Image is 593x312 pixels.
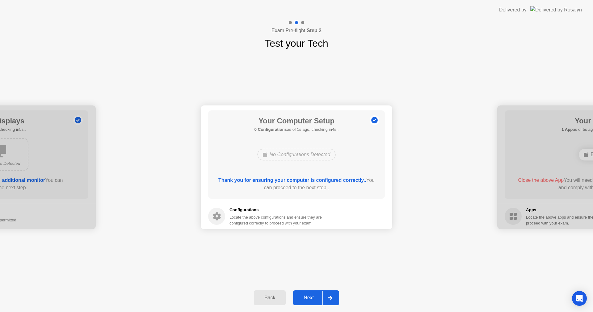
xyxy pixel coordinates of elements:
h1: Test your Tech [265,36,328,51]
b: Thank you for ensuring your computer is configured correctly.. [218,177,366,183]
h5: Configurations [229,207,323,213]
img: Delivered by Rosalyn [530,6,582,13]
button: Next [293,290,339,305]
div: You can proceed to the next step.. [217,177,376,191]
h1: Your Computer Setup [254,115,339,126]
div: Back [256,295,284,301]
div: No Configurations Detected [257,149,336,160]
b: Step 2 [307,28,322,33]
button: Back [254,290,286,305]
div: Locate the above configurations and ensure they are configured correctly to proceed with your exam. [229,214,323,226]
div: Open Intercom Messenger [572,291,587,306]
h4: Exam Pre-flight: [271,27,322,34]
b: 0 Configurations [254,127,287,132]
div: Next [295,295,322,301]
div: Delivered by [499,6,527,14]
h5: as of 1s ago, checking in4s.. [254,126,339,133]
